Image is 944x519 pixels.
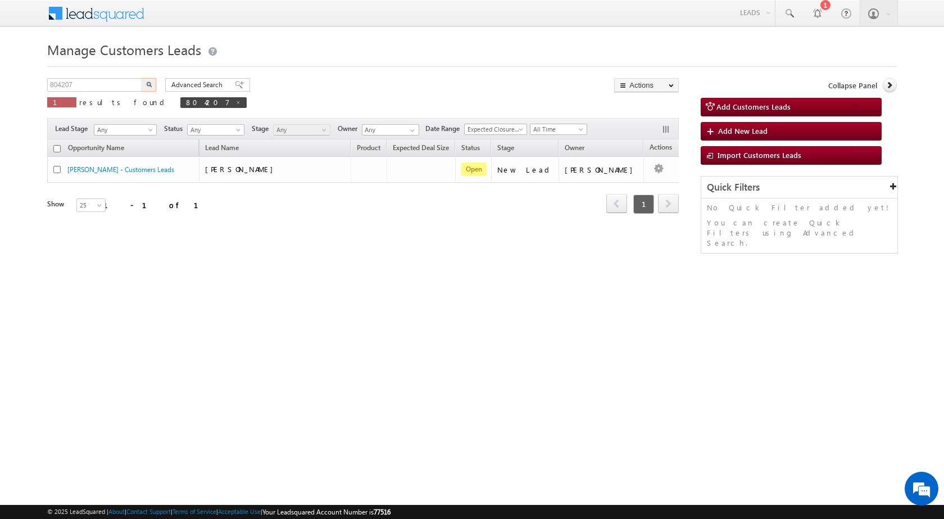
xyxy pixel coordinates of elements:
[53,145,61,152] input: Check all records
[164,124,187,134] span: Status
[565,143,584,152] span: Owner
[338,124,362,134] span: Owner
[530,124,584,134] span: All Time
[199,142,244,156] span: Lead Name
[126,508,171,515] a: Contact Support
[614,78,679,92] button: Actions
[94,125,153,135] span: Any
[108,508,125,515] a: About
[205,164,279,174] span: [PERSON_NAME]
[530,124,587,135] a: All Time
[464,124,527,135] a: Expected Closure Date
[456,142,485,156] a: Status
[707,202,892,213] p: No Quick Filter added yet!
[716,102,791,111] span: Add Customers Leads
[565,165,638,175] div: [PERSON_NAME]
[658,194,679,213] span: next
[606,194,627,213] span: prev
[374,508,391,516] span: 77516
[47,507,391,517] span: © 2025 LeadSquared | | | | |
[186,97,230,107] span: 804207
[718,150,801,160] span: Import Customers Leads
[644,141,678,156] span: Actions
[828,80,877,91] span: Collapse Panel
[701,177,897,198] div: Quick Filters
[461,163,487,176] span: Open
[47,40,201,58] span: Manage Customers Leads
[171,80,226,90] span: Advanced Search
[187,124,244,136] a: Any
[393,143,449,152] span: Expected Deal Size
[497,143,514,152] span: Stage
[707,218,892,248] p: You can create Quick Filters using Advanced Search.
[68,143,124,152] span: Opportunity Name
[188,125,241,135] span: Any
[252,124,273,134] span: Stage
[465,124,523,134] span: Expected Closure Date
[53,97,71,107] span: 1
[718,126,768,136] span: Add New Lead
[273,124,330,136] a: Any
[387,142,455,156] a: Expected Deal Size
[94,124,157,136] a: Any
[47,199,67,209] div: Show
[658,195,679,213] a: next
[633,195,654,214] span: 1
[218,508,261,515] a: Acceptable Use
[404,125,418,136] a: Show All Items
[357,143,380,152] span: Product
[497,165,553,175] div: New Lead
[274,125,327,135] span: Any
[606,195,627,213] a: prev
[62,142,130,156] a: Opportunity Name
[173,508,216,515] a: Terms of Service
[262,508,391,516] span: Your Leadsquared Account Number is
[76,198,106,212] a: 25
[146,82,152,87] img: Search
[77,200,107,210] span: 25
[55,124,92,134] span: Lead Stage
[67,165,174,174] a: [PERSON_NAME] - Customers Leads
[492,142,520,156] a: Stage
[103,198,212,211] div: 1 - 1 of 1
[362,124,419,136] input: Type to Search
[79,97,169,107] span: results found
[425,124,464,134] span: Date Range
